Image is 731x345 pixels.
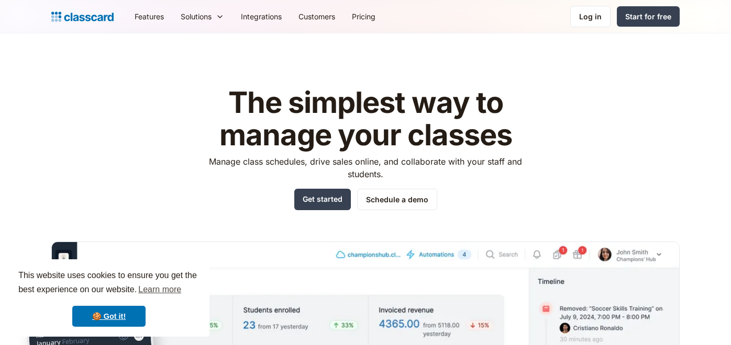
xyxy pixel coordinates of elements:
[200,155,532,180] p: Manage class schedules, drive sales online, and collaborate with your staff and students.
[137,282,183,297] a: learn more about cookies
[181,11,212,22] div: Solutions
[126,5,172,28] a: Features
[357,189,437,210] a: Schedule a demo
[200,87,532,151] h1: The simplest way to manage your classes
[51,9,114,24] a: home
[18,269,200,297] span: This website uses cookies to ensure you get the best experience on our website.
[8,259,209,337] div: cookieconsent
[625,11,671,22] div: Start for free
[579,11,602,22] div: Log in
[72,306,146,327] a: dismiss cookie message
[172,5,232,28] div: Solutions
[617,6,680,27] a: Start for free
[290,5,344,28] a: Customers
[232,5,290,28] a: Integrations
[344,5,384,28] a: Pricing
[294,189,351,210] a: Get started
[570,6,611,27] a: Log in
